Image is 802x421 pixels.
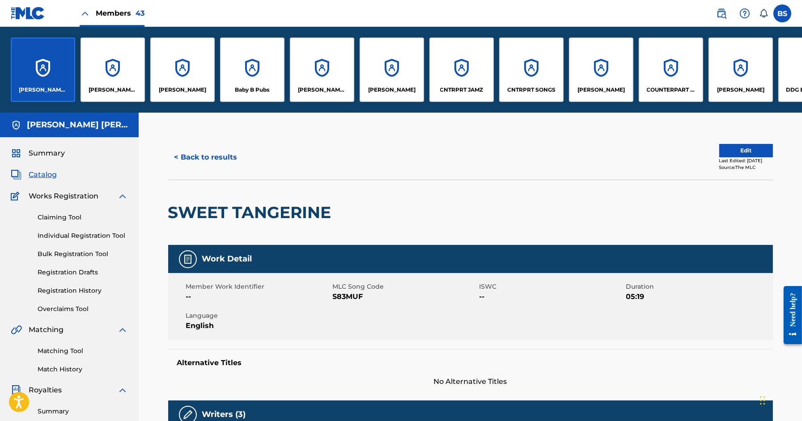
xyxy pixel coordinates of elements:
button: Edit [719,144,773,157]
a: Registration Drafts [38,268,128,277]
a: CatalogCatalog [11,169,57,180]
div: User Menu [773,4,791,22]
a: AccountsCNTRPRT SONGS [499,38,564,102]
button: < Back to results [168,146,244,168]
img: expand [117,191,128,202]
img: Works Registration [11,191,22,202]
a: SummarySummary [11,148,65,159]
p: CNTRPRT SONGS [507,86,556,94]
a: Registration History [38,286,128,295]
img: help [739,8,750,19]
span: Royalties [29,385,62,396]
a: Accounts[PERSON_NAME] [569,38,633,102]
span: Works Registration [29,191,98,202]
img: expand [117,324,128,335]
h5: Work Detail [202,254,252,264]
span: Member Work Identifier [186,282,331,291]
a: Accounts[PERSON_NAME] [PERSON_NAME] PUBLISHING DESIGNEE [81,38,145,102]
span: -- [186,291,331,302]
h5: ABNER PEDRO RAMIREZ PUBLISHING DESIGNEE [27,120,128,130]
p: ABNER PEDRO RAMIREZ PUBLISHING DESIGNEE [19,86,68,94]
a: Bulk Registration Tool [38,249,128,259]
span: ISWC [480,282,624,291]
a: AccountsBaby B Pubs [220,38,284,102]
div: Source: The MLC [719,164,773,171]
p: Brendan Michael St. Gelais Designee [298,86,347,94]
div: Notifications [759,9,768,18]
span: 05:19 [626,291,771,302]
h5: Alternative Titles [177,358,764,367]
img: Close [80,8,90,19]
span: Summary [29,148,65,159]
span: S83MUF [333,291,477,302]
span: No Alternative Titles [168,376,773,387]
span: Catalog [29,169,57,180]
h2: SWEET TANGERINE [168,202,336,223]
p: CNTRPRT JAMZ [440,86,484,94]
a: Matching Tool [38,346,128,356]
span: Language [186,311,331,320]
div: Help [736,4,754,22]
iframe: Resource Center [777,279,802,351]
p: CORY QUINTARD [577,86,625,94]
span: Matching [29,324,64,335]
a: Individual Registration Tool [38,231,128,240]
img: expand [117,385,128,396]
p: COUNTERPART MUSIC [647,86,696,94]
a: Summary [38,407,128,416]
span: Members [96,8,144,18]
a: Accounts[PERSON_NAME]. Gelais Designee [290,38,354,102]
img: Summary [11,148,21,159]
p: CARL WAYNE MEEKINS [368,86,416,94]
img: Writers [182,409,193,420]
a: Accounts[PERSON_NAME] [360,38,424,102]
div: Last Edited: [DATE] [719,157,773,164]
img: Accounts [11,120,21,131]
div: Drag [760,387,765,414]
a: Match History [38,365,128,374]
a: Claiming Tool [38,213,128,222]
p: Baby B Pubs [235,86,270,94]
a: Accounts[PERSON_NAME] [150,38,215,102]
a: AccountsCOUNTERPART MUSIC [639,38,703,102]
img: search [716,8,727,19]
span: 43 [136,9,144,17]
span: English [186,320,331,331]
h5: Writers (3) [202,409,246,420]
a: Accounts[PERSON_NAME] [PERSON_NAME] PUBLISHING DESIGNEE [11,38,75,102]
a: AccountsCNTRPRT JAMZ [429,38,494,102]
a: Public Search [713,4,730,22]
a: Overclaims Tool [38,304,128,314]
span: Duration [626,282,771,291]
img: MLC Logo [11,7,45,20]
p: DAVID DRAKE [717,86,764,94]
span: -- [480,291,624,302]
img: Catalog [11,169,21,180]
img: Royalties [11,385,21,396]
iframe: Chat Widget [757,378,802,421]
a: Accounts[PERSON_NAME] [709,38,773,102]
p: Andrew Laquan Arnett [159,86,206,94]
span: MLC Song Code [333,282,477,291]
p: AMANDA GRACE SUDANO RAMIREZ PUBLISHING DESIGNEE [89,86,137,94]
img: Matching [11,324,22,335]
img: Work Detail [182,254,193,265]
